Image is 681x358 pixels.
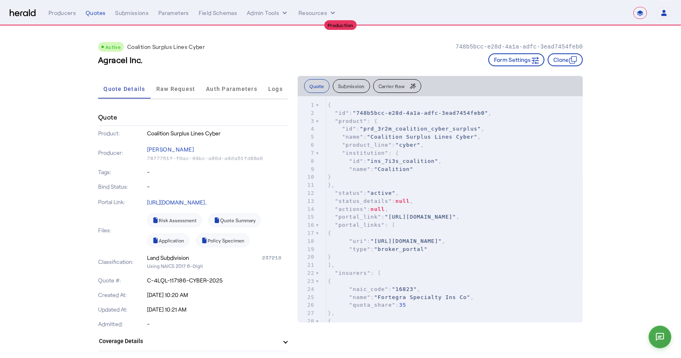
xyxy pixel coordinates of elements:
[98,149,145,157] p: Producer:
[298,229,315,237] div: 17
[98,112,117,122] h4: Quote
[328,206,388,212] span: : ,
[10,9,36,17] img: Herald Logo
[147,129,288,137] p: Coalition Surplus Lines Cyber
[298,9,337,17] button: Resources dropdown menu
[328,302,406,308] span: :
[328,142,424,148] span: : ,
[98,276,145,284] p: Quote #:
[335,110,349,116] span: "id"
[103,86,145,92] span: Quote Details
[328,270,381,276] span: : [
[342,134,364,140] span: "name"
[367,134,478,140] span: "Coalition Surplus Lines Cyber"
[328,126,484,132] span: : ,
[298,213,315,221] div: 15
[298,197,315,205] div: 13
[98,168,145,176] p: Tags:
[488,53,545,66] button: Form Settings
[158,9,189,17] div: Parameters
[328,294,474,300] span: : ,
[328,214,460,220] span: : ,
[298,149,315,157] div: 7
[268,86,283,92] span: Logs
[196,234,250,247] a: Policy Specimen
[328,174,331,180] span: }
[335,206,367,212] span: "actions"
[206,86,257,92] span: Auth Parameters
[328,150,399,156] span: : {
[328,118,378,124] span: : {
[378,84,405,88] span: Carrier Raw
[328,198,413,204] span: : ,
[298,245,315,253] div: 19
[367,190,396,196] span: "active"
[147,305,288,314] p: [DATE] 10:21 AM
[99,337,277,345] mat-panel-title: Coverage Details
[328,310,335,316] span: },
[349,294,370,300] span: "name"
[98,320,145,328] p: Admitted:
[324,20,357,30] div: Production
[98,258,145,266] p: Classification:
[370,238,442,244] span: "[URL][DOMAIN_NAME]"
[98,198,145,206] p: Portal Link:
[328,254,331,260] span: }
[328,278,331,284] span: {
[360,126,481,132] span: "prd_3r2m_coalition_cyber_surplus"
[147,262,288,270] p: Using NAICS 2017 6-Digit
[328,182,335,188] span: },
[335,270,370,276] span: "insurers"
[392,286,417,292] span: "16823"
[399,302,406,308] span: 35
[86,9,105,17] div: Quotes
[335,222,385,228] span: "portal_links"
[349,166,370,172] span: "name"
[147,155,288,162] p: 7877751f-f0ac-49bc-a80d-a42a51fd88a0
[335,198,392,204] span: "status_details"
[353,110,488,116] span: "748b5bcc-e28d-4a1a-adfc-3ead7454feb0"
[298,109,315,117] div: 2
[328,158,442,164] span: : ,
[298,157,315,165] div: 8
[156,86,195,92] span: Raw Request
[298,133,315,141] div: 5
[147,254,189,262] div: Land Subdivision
[298,317,315,325] div: 28
[298,173,315,181] div: 10
[298,101,315,109] div: 1
[147,234,189,247] a: Application
[298,205,315,213] div: 14
[298,269,315,277] div: 22
[98,305,145,314] p: Updated At:
[370,206,385,212] span: null
[98,291,145,299] p: Created At:
[342,150,389,156] span: "institution"
[328,190,399,196] span: : ,
[98,183,145,191] p: Bind Status:
[328,246,427,252] span: :
[147,213,202,227] a: Risk Assessment
[328,134,481,140] span: : ,
[115,9,149,17] div: Submissions
[298,117,315,125] div: 3
[98,54,143,65] h3: Agracel Inc.
[98,331,288,351] mat-expansion-panel-header: Coverage Details
[328,110,492,116] span: : ,
[147,291,288,299] p: [DATE] 10:20 AM
[349,246,370,252] span: "type"
[147,199,207,206] a: [URL][DOMAIN_NAME]..
[304,79,330,93] button: Quote
[298,237,315,245] div: 18
[342,142,392,148] span: "product_line"
[262,254,288,262] div: 237210
[548,53,583,66] button: Clone
[208,213,261,227] a: Quote Summary
[385,214,456,220] span: "[URL][DOMAIN_NAME]"
[328,318,331,324] span: {
[342,126,356,132] span: "id"
[456,43,583,51] p: 748b5bcc-e28d-4a1a-adfc-3ead7454feb0
[328,238,445,244] span: : ,
[298,96,583,322] herald-code-block: quote
[147,144,288,155] p: [PERSON_NAME]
